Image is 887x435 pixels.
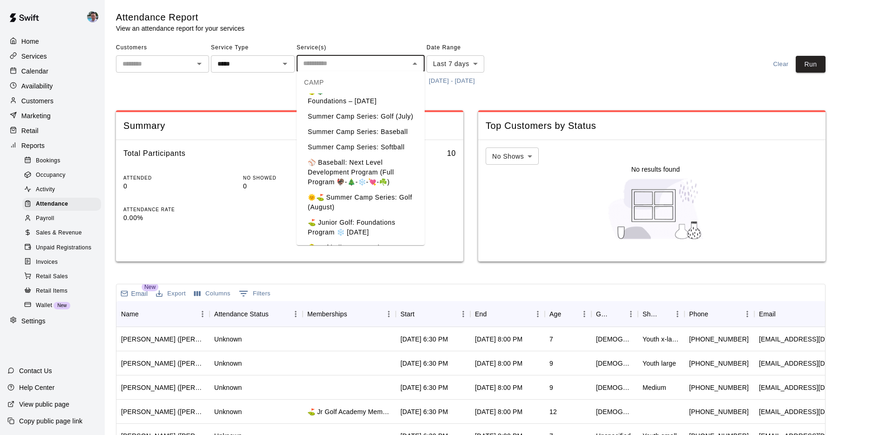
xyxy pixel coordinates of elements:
[307,301,347,327] div: Memberships
[7,79,97,93] div: Availability
[740,307,754,321] button: Menu
[22,256,101,269] div: Invoices
[22,212,105,226] a: Payroll
[307,407,391,416] div: ⛳ Jr Golf Academy Membership
[297,155,425,190] li: ⚾ Baseball: Next Level Development Program (Full Program 🦃-🎄-❄️-💘-☘️)
[22,198,101,211] div: Attendance
[210,301,303,327] div: Attendance Status
[596,383,633,392] div: Male
[549,407,557,416] div: 12
[7,314,97,328] div: Settings
[22,169,101,182] div: Occupancy
[577,307,591,321] button: Menu
[549,383,553,392] div: 9
[708,308,721,321] button: Sort
[643,301,657,327] div: Shirt Size
[624,307,638,321] button: Menu
[36,185,55,194] span: Activity
[36,272,68,281] span: Retail Sales
[193,57,206,70] button: Open
[121,301,139,327] div: Name
[638,301,684,327] div: Shirt Size
[400,359,448,368] div: Aug 18, 2025 at 6:30 PM
[759,335,871,344] div: aberger0729@gmail.com
[123,120,456,132] span: Summary
[116,301,210,327] div: Name
[297,215,425,240] li: ⛳ Junior Golf: Foundations Program ❄️ [DATE]
[549,359,553,368] div: 9
[123,147,185,160] h6: Total Participants
[596,335,633,344] div: Male
[36,228,82,238] span: Sales & Revenue
[596,407,633,416] div: Male
[486,147,539,165] div: No Shows
[21,141,45,150] p: Reports
[19,383,54,392] p: Help Center
[297,124,425,140] li: Summer Camp Series: Baseball
[22,183,101,196] div: Activity
[487,308,500,321] button: Sort
[269,308,282,321] button: Sort
[611,308,624,321] button: Sort
[549,335,553,344] div: 7
[19,366,52,375] p: Contact Us
[657,308,670,321] button: Sort
[22,154,105,168] a: Bookings
[54,303,70,308] span: New
[211,40,295,55] span: Service Type
[759,359,871,368] div: carsondbaldwin@gmail.com
[22,154,101,167] div: Bookings
[396,301,470,327] div: Start
[131,289,148,298] p: Email
[36,301,52,310] span: Wallet
[297,190,425,215] li: 🌞⛳️ Summer Camp Series: Golf (August)
[475,383,522,392] div: Aug 18, 2025 at 8:00 PM
[243,174,336,181] p: NO SHOWED
[591,301,638,327] div: Gender
[545,301,591,327] div: Age
[297,71,425,94] div: CAMP
[297,109,425,124] li: Summer Camp Series: Golf (July)
[689,335,749,344] div: +17244540711
[689,383,749,392] div: +17244486843
[22,284,105,298] a: Retail Items
[22,226,105,241] a: Sales & Revenue
[123,213,217,223] p: 0.00%
[121,407,205,416] div: Mason Perry (Natalie Perry)
[87,11,98,22] img: Ryan Goehring
[22,299,101,312] div: WalletNew
[214,301,269,327] div: Attendance Status
[427,55,484,73] div: Last 7 days
[214,407,242,416] div: Unknown
[643,359,676,368] div: Youth large
[21,96,54,106] p: Customers
[21,52,47,61] p: Services
[400,383,448,392] div: Aug 18, 2025 at 6:30 PM
[278,57,291,70] button: Open
[475,335,522,344] div: Aug 18, 2025 at 8:00 PM
[347,308,360,321] button: Sort
[123,181,217,191] p: 0
[22,255,105,269] a: Invoices
[643,383,666,392] div: Medium
[85,7,105,26] div: Ryan Goehring
[21,81,53,91] p: Availability
[596,301,611,327] div: Gender
[22,183,105,197] a: Activity
[7,34,97,48] a: Home
[297,240,425,275] li: 🥎 Softball: Next Level Development Program (Full Program 🦃-🎄-❄️-💘-☘️)
[486,120,818,132] span: Top Customers by Status
[36,287,68,296] span: Retail Items
[456,307,470,321] button: Menu
[21,316,46,326] p: Settings
[116,11,244,24] h5: Attendance Report
[408,57,421,70] button: Close
[214,359,242,368] div: Unknown
[475,359,522,368] div: Aug 18, 2025 at 8:00 PM
[427,40,508,55] span: Date Range
[19,416,82,426] p: Copy public page link
[7,49,97,63] div: Services
[297,140,425,155] li: Summer Camp Series: Softball
[214,335,242,344] div: Unknown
